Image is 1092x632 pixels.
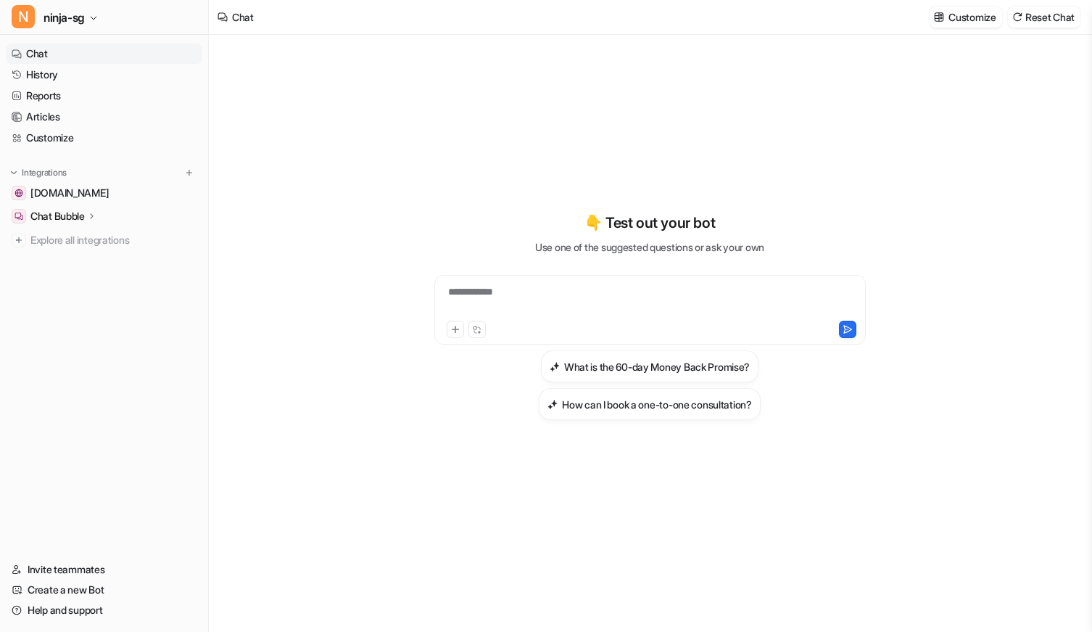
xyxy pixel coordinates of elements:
[948,9,996,25] p: Customize
[584,212,715,234] p: 👇 Test out your bot
[44,7,85,28] span: ninja-sg
[9,168,19,178] img: expand menu
[12,5,35,28] span: N
[30,209,85,223] p: Chat Bubble
[15,189,23,197] img: sharkninja.sg
[564,359,750,374] h3: What is the 60-day Money Back Promise?
[6,559,202,580] a: Invite teammates
[6,230,202,250] a: Explore all integrations
[562,397,752,412] h3: How can I book a one-to-one consultation?
[232,9,254,25] div: Chat
[6,165,71,180] button: Integrations
[550,361,560,372] img: What is the 60-day Money Back Promise?
[184,168,194,178] img: menu_add.svg
[30,186,109,200] span: [DOMAIN_NAME]
[930,7,1001,28] button: Customize
[6,65,202,85] a: History
[539,388,761,420] button: How can I book a one-to-one consultation?How can I book a one-to-one consultation?
[15,212,23,221] img: Chat Bubble
[934,12,944,22] img: customize
[30,229,197,252] span: Explore all integrations
[6,580,202,600] a: Create a new Bot
[6,128,202,148] a: Customize
[12,233,26,247] img: explore all integrations
[6,86,202,106] a: Reports
[547,399,558,410] img: How can I book a one-to-one consultation?
[6,44,202,64] a: Chat
[1008,7,1080,28] button: Reset Chat
[6,183,202,203] a: sharkninja.sg[DOMAIN_NAME]
[535,239,764,255] p: Use one of the suggested questions or ask your own
[6,600,202,620] a: Help and support
[6,107,202,127] a: Articles
[1012,12,1022,22] img: reset
[541,350,758,382] button: What is the 60-day Money Back Promise?What is the 60-day Money Back Promise?
[22,167,67,178] p: Integrations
